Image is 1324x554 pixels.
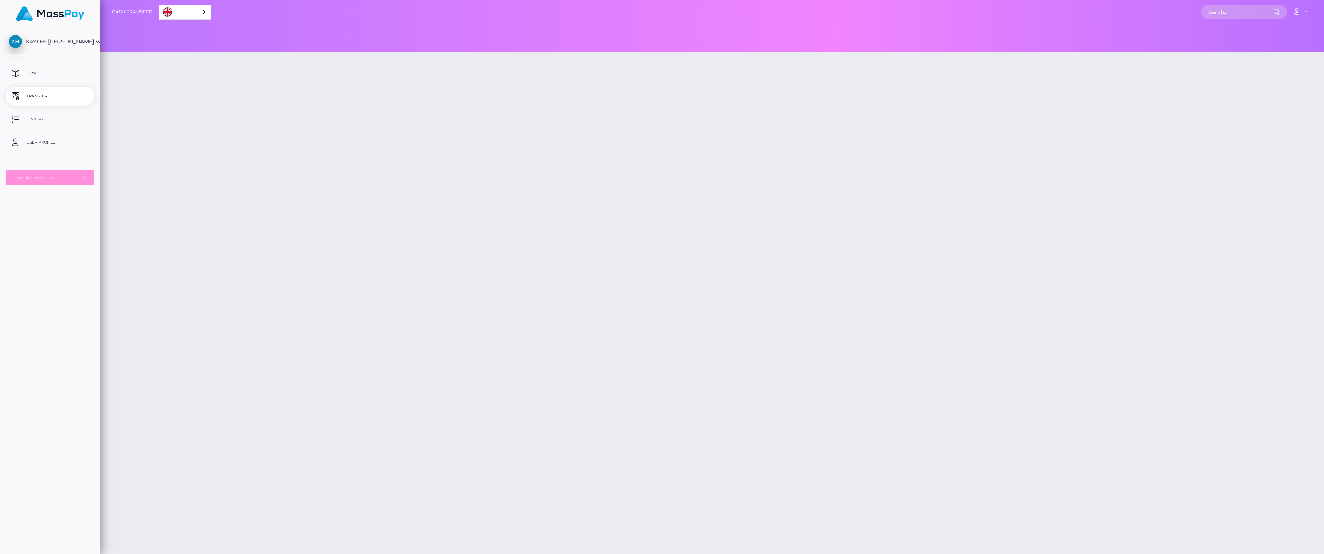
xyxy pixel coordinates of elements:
[9,67,91,79] p: Home
[16,6,84,21] img: MassPay
[6,38,94,45] span: KAYLEE [PERSON_NAME] VAN DER [PERSON_NAME]
[159,5,211,20] div: Language
[9,113,91,125] p: History
[112,4,152,20] a: Cash Transfer
[159,5,211,20] aside: Language selected: English
[1201,5,1273,19] input: Search...
[9,90,91,102] p: Transfer
[9,137,91,148] p: User Profile
[6,110,94,129] a: History
[6,170,94,185] button: User Agreements
[159,5,211,19] a: English
[6,63,94,83] a: Home
[6,133,94,152] a: User Profile
[6,87,94,106] a: Transfer
[14,175,77,181] div: User Agreements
